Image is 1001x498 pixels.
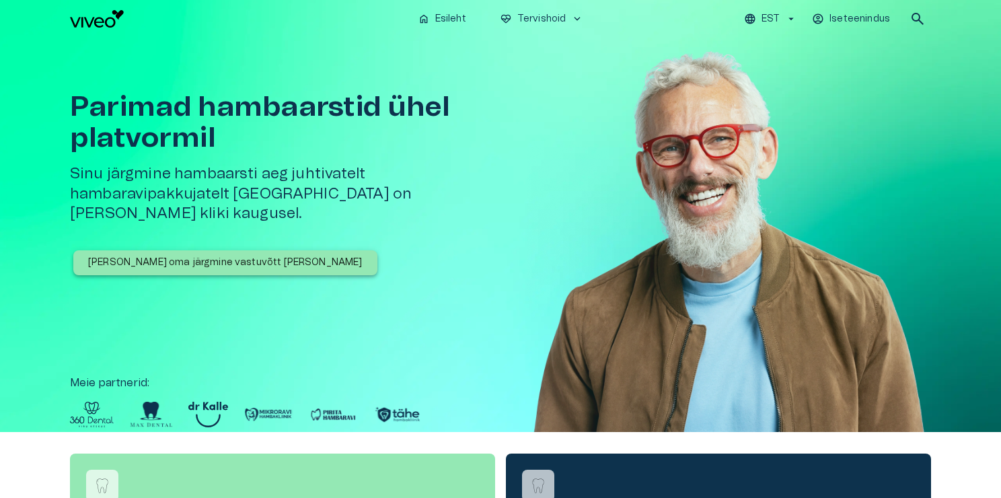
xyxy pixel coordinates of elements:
[73,250,377,275] button: [PERSON_NAME] oma järgmine vastuvõtt [PERSON_NAME]
[500,13,512,25] span: ecg_heart
[742,9,799,29] button: EST
[527,38,931,472] img: Man with glasses smiling
[70,92,506,153] h1: Parimad hambaarstid ühel platvormil
[517,12,566,26] p: Tervishoid
[910,11,926,27] span: search
[418,13,430,25] span: home
[435,12,466,26] p: Esileht
[829,12,890,26] p: Iseteenindus
[188,402,228,427] img: Partner logo
[904,5,931,32] button: open search modal
[70,10,407,28] a: Navigate to homepage
[494,9,589,29] button: ecg_heartTervishoidkeyboard_arrow_down
[373,402,422,427] img: Partner logo
[309,402,357,427] img: Partner logo
[70,164,506,223] h5: Sinu järgmine hambaarsti aeg juhtivatelt hambaravipakkujatelt [GEOGRAPHIC_DATA] on [PERSON_NAME] ...
[70,402,114,427] img: Partner logo
[92,476,112,496] img: Broneeri hambaarsti konsultatsioon logo
[810,9,893,29] button: Iseteenindus
[70,375,931,391] p: Meie partnerid :
[70,10,124,28] img: Viveo logo
[244,402,293,427] img: Partner logo
[130,402,172,427] img: Partner logo
[762,12,780,26] p: EST
[571,13,583,25] span: keyboard_arrow_down
[88,256,363,270] p: [PERSON_NAME] oma järgmine vastuvõtt [PERSON_NAME]
[412,9,473,29] button: homeEsileht
[528,476,548,496] img: Broneeri hammaste puhastamine logo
